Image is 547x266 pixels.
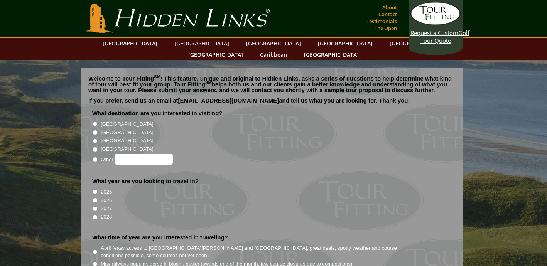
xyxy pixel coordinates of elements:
label: 2025 [101,188,112,196]
label: 2027 [101,205,112,212]
label: [GEOGRAPHIC_DATA] [101,137,153,145]
label: 2026 [101,197,112,204]
sup: SM [205,80,212,85]
a: The Open [373,23,399,34]
label: [GEOGRAPHIC_DATA] [101,145,153,153]
a: Caribbean [256,49,291,60]
p: Welcome to Tour Fitting ! This feature, unique and original to Hidden Links, asks a series of que... [88,76,455,93]
label: What time of year are you interested in traveling? [92,234,228,241]
a: Testimonials [365,16,399,27]
label: [GEOGRAPHIC_DATA] [101,120,153,128]
a: [GEOGRAPHIC_DATA] [314,38,376,49]
a: [GEOGRAPHIC_DATA] [99,38,161,49]
sup: SM [154,74,160,79]
label: 2028 [101,213,112,221]
p: If you prefer, send us an email at and tell us what you are looking for. Thank you! [88,98,455,109]
a: [GEOGRAPHIC_DATA] [242,38,305,49]
label: Other: [101,154,172,165]
label: April (easy access to [GEOGRAPHIC_DATA][PERSON_NAME] and [GEOGRAPHIC_DATA], great deals, spotty w... [101,244,411,259]
label: [GEOGRAPHIC_DATA] [101,129,153,136]
label: What destination are you interested in visiting? [92,109,223,117]
a: About [380,2,399,13]
a: [GEOGRAPHIC_DATA] [184,49,247,60]
a: [GEOGRAPHIC_DATA] [386,38,448,49]
a: Request a CustomGolf Tour Quote [410,2,461,44]
label: What year are you looking to travel in? [92,177,199,185]
a: [GEOGRAPHIC_DATA] [171,38,233,49]
input: Other: [115,154,173,165]
a: [EMAIL_ADDRESS][DOMAIN_NAME] [178,97,279,104]
a: [GEOGRAPHIC_DATA] [300,49,363,60]
span: Request a Custom [410,29,458,37]
a: Contact [376,9,399,20]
